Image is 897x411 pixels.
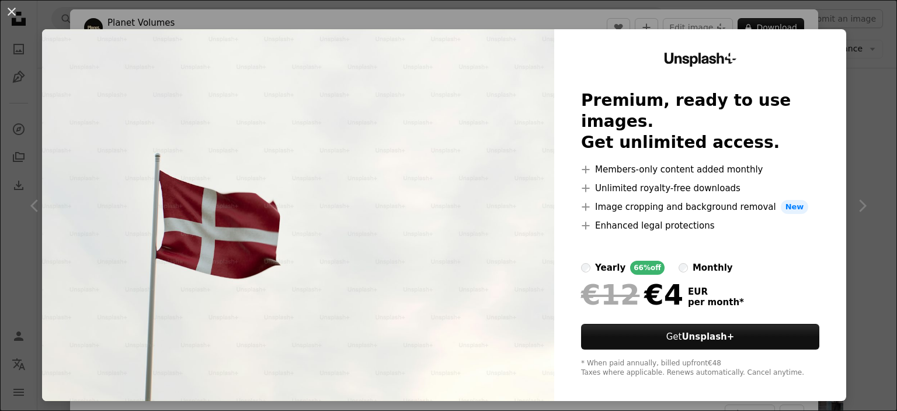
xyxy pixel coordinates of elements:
li: Members-only content added monthly [581,163,819,177]
div: yearly [595,261,625,275]
strong: Unsplash+ [682,331,734,342]
li: Image cropping and background removal [581,200,819,214]
li: Unlimited royalty-free downloads [581,181,819,195]
span: EUR [688,286,744,297]
span: per month * [688,297,744,308]
div: * When paid annually, billed upfront €48 Taxes where applicable. Renews automatically. Cancel any... [581,359,819,378]
button: GetUnsplash+ [581,324,819,350]
h2: Premium, ready to use images. Get unlimited access. [581,90,819,153]
li: Enhanced legal protections [581,219,819,233]
div: €4 [581,279,683,310]
span: €12 [581,279,639,310]
span: New [781,200,809,214]
div: monthly [693,261,733,275]
div: 66% off [630,261,665,275]
input: yearly66%off [581,263,590,272]
input: monthly [679,263,688,272]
